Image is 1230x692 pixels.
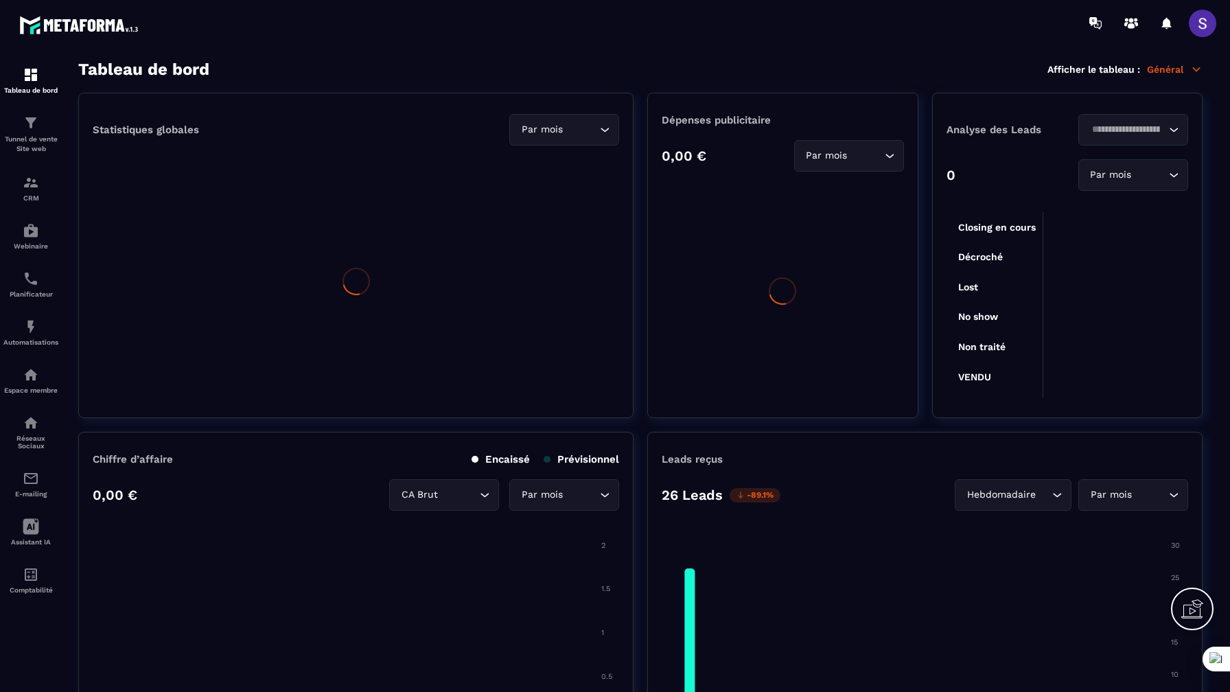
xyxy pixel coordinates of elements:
[1078,114,1188,146] div: Search for option
[3,556,58,604] a: accountantaccountantComptabilité
[3,194,58,202] p: CRM
[19,12,143,38] img: logo
[3,435,58,450] p: Réseaux Sociaux
[3,212,58,260] a: automationsautomationsWebinaire
[662,487,723,503] p: 26 Leads
[601,584,610,593] tspan: 1.5
[958,341,1005,352] tspan: Non traité
[3,490,58,498] p: E-mailing
[3,538,58,546] p: Assistant IA
[509,114,619,146] div: Search for option
[544,453,619,465] p: Prévisionnel
[23,470,39,487] img: email
[947,124,1067,136] p: Analyse des Leads
[3,387,58,394] p: Espace membre
[958,251,1002,262] tspan: Décroché
[794,140,904,172] div: Search for option
[441,487,476,503] input: Search for option
[3,242,58,250] p: Webinaire
[1171,670,1179,679] tspan: 10
[23,367,39,383] img: automations
[3,404,58,460] a: social-networksocial-networkRéseaux Sociaux
[601,541,605,550] tspan: 2
[958,281,977,292] tspan: Lost
[3,104,58,164] a: formationformationTunnel de vente Site web
[3,308,58,356] a: automationsautomationsAutomatisations
[23,270,39,287] img: scheduler
[93,487,137,503] p: 0,00 €
[23,222,39,239] img: automations
[509,479,619,511] div: Search for option
[1087,122,1165,137] input: Search for option
[3,86,58,94] p: Tableau de bord
[93,453,173,465] p: Chiffre d’affaire
[398,487,441,503] span: CA Brut
[662,114,903,126] p: Dépenses publicitaire
[1171,573,1179,582] tspan: 25
[1047,64,1140,75] p: Afficher le tableau :
[566,487,596,503] input: Search for option
[566,122,596,137] input: Search for option
[958,311,998,322] tspan: No show
[3,508,58,556] a: Assistant IA
[1171,541,1180,550] tspan: 30
[662,148,706,164] p: 0,00 €
[803,148,850,163] span: Par mois
[518,487,566,503] span: Par mois
[1087,487,1135,503] span: Par mois
[23,319,39,335] img: automations
[1087,168,1135,183] span: Par mois
[472,453,530,465] p: Encaissé
[3,356,58,404] a: automationsautomationsEspace membre
[3,135,58,154] p: Tunnel de vente Site web
[23,566,39,583] img: accountant
[3,56,58,104] a: formationformationTableau de bord
[662,453,723,465] p: Leads reçus
[1147,63,1203,76] p: Général
[3,260,58,308] a: schedulerschedulerPlanificateur
[1038,487,1049,503] input: Search for option
[3,164,58,212] a: formationformationCRM
[93,124,199,136] p: Statistiques globales
[389,479,499,511] div: Search for option
[23,415,39,431] img: social-network
[1171,638,1178,647] tspan: 15
[730,488,780,503] p: -89.1%
[1135,487,1165,503] input: Search for option
[23,174,39,191] img: formation
[601,672,612,681] tspan: 0.5
[850,148,881,163] input: Search for option
[23,115,39,131] img: formation
[3,290,58,298] p: Planificateur
[958,371,990,382] tspan: VENDU
[23,67,39,83] img: formation
[601,628,604,637] tspan: 1
[964,487,1038,503] span: Hebdomadaire
[78,60,209,79] h3: Tableau de bord
[3,586,58,594] p: Comptabilité
[1078,479,1188,511] div: Search for option
[1135,168,1165,183] input: Search for option
[3,338,58,346] p: Automatisations
[518,122,566,137] span: Par mois
[955,479,1071,511] div: Search for option
[1078,159,1188,191] div: Search for option
[3,460,58,508] a: emailemailE-mailing
[947,167,955,183] p: 0
[958,222,1035,233] tspan: Closing en cours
